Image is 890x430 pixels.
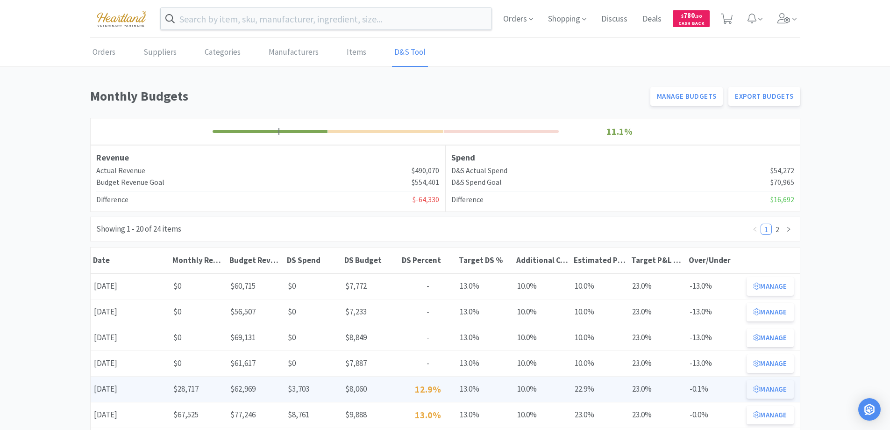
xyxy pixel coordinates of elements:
[456,328,514,347] div: 13.0%
[403,382,454,397] p: 12.9%
[686,354,744,373] div: -13.0%
[451,194,484,206] h4: Difference
[403,331,454,344] p: -
[288,281,296,291] span: $0
[344,38,369,67] a: Items
[571,277,629,296] div: 10.0%
[229,255,282,265] div: Budget Revenue
[230,281,256,291] span: $60,715
[571,379,629,399] div: 22.9%
[266,38,321,67] a: Manufacturers
[456,405,514,424] div: 13.0%
[96,165,145,177] h4: Actual Revenue
[202,38,243,67] a: Categories
[345,358,367,368] span: $7,887
[91,302,170,321] div: [DATE]
[786,226,791,232] i: icon: right
[91,328,170,347] div: [DATE]
[681,11,702,20] span: 780
[761,224,771,234] a: 1
[629,302,686,321] div: 23.0%
[686,405,744,424] div: -0.0%
[345,306,367,317] span: $7,233
[752,226,758,232] i: icon: left
[761,224,772,235] li: 1
[173,281,181,291] span: $0
[456,277,514,296] div: 13.0%
[456,302,514,321] div: 13.0%
[90,38,118,67] a: Orders
[631,255,684,265] div: Target P&L COS %
[345,384,367,394] span: $8,060
[230,332,256,343] span: $69,131
[629,328,686,347] div: 23.0%
[747,354,793,373] button: Manage
[173,306,181,317] span: $0
[288,409,309,420] span: $8,761
[770,165,794,177] span: $54,272
[287,255,340,265] div: DS Spend
[673,6,710,31] a: $780.50Cash Back
[747,406,793,424] button: Manage
[459,255,512,265] div: Target DS %
[514,328,571,347] div: 10.0%
[514,277,571,296] div: 10.0%
[772,224,783,234] a: 2
[230,384,256,394] span: $62,969
[571,405,629,424] div: 23.0%
[344,255,397,265] div: DS Budget
[96,176,164,189] h4: Budget Revenue Goal
[574,255,627,265] div: Estimated P&L COS %
[173,409,199,420] span: $67,525
[516,255,569,265] div: Additional COS %
[686,302,744,321] div: -13.0%
[230,409,256,420] span: $77,246
[90,86,645,107] h1: Monthly Budgets
[629,379,686,399] div: 23.0%
[288,384,309,394] span: $3,703
[514,302,571,321] div: 10.0%
[412,176,439,189] span: $554,401
[562,124,678,139] p: 11.1%
[403,357,454,370] p: -
[456,379,514,399] div: 13.0%
[413,194,439,206] span: $-64,330
[747,277,793,296] button: Manage
[288,358,296,368] span: $0
[173,358,181,368] span: $0
[681,13,684,19] span: $
[747,303,793,321] button: Manage
[858,398,881,421] div: Open Intercom Messenger
[514,405,571,424] div: 10.0%
[91,354,170,373] div: [DATE]
[402,255,455,265] div: DS Percent
[91,405,170,424] div: [DATE]
[571,302,629,321] div: 10.0%
[173,384,199,394] span: $28,717
[629,405,686,424] div: 23.0%
[747,328,793,347] button: Manage
[629,354,686,373] div: 23.0%
[392,38,428,67] a: D&S Tool
[230,306,256,317] span: $56,507
[514,354,571,373] div: 10.0%
[172,255,225,265] div: Monthly Revenue
[772,224,783,235] li: 2
[629,277,686,296] div: 23.0%
[93,255,168,265] div: Date
[451,176,502,189] h4: D&S Spend Goal
[571,328,629,347] div: 10.0%
[96,194,128,206] h4: Difference
[514,379,571,399] div: 10.0%
[689,255,741,265] div: Over/Under
[598,15,631,23] a: Discuss
[686,379,744,399] div: -0.1%
[288,306,296,317] span: $0
[288,332,296,343] span: $0
[747,380,793,399] button: Manage
[403,408,454,423] p: 13.0%
[686,277,744,296] div: -13.0%
[770,176,794,189] span: $70,965
[230,358,256,368] span: $61,617
[345,281,367,291] span: $7,772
